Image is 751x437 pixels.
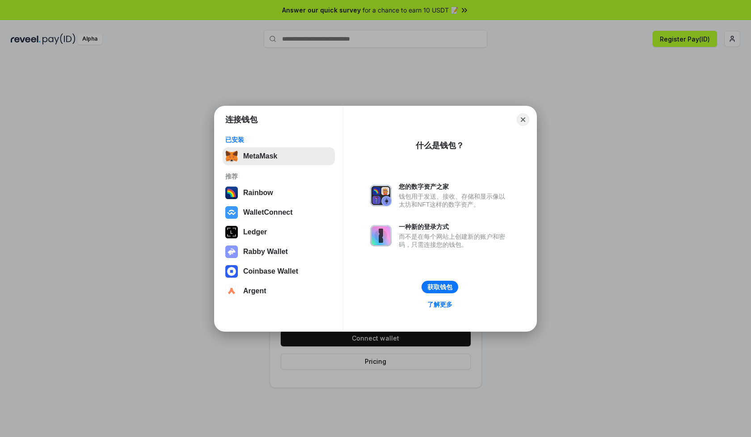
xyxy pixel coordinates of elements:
[399,192,510,208] div: 钱包用于发送、接收、存储和显示像以太坊和NFT这样的数字资产。
[223,262,335,280] button: Coinbase Wallet
[370,225,392,246] img: svg+xml,%3Csvg%20xmlns%3D%22http%3A%2F%2Fwww.w3.org%2F2000%2Fsvg%22%20fill%3D%22none%22%20viewBox...
[225,206,238,219] img: svg+xml,%3Csvg%20width%3D%2228%22%20height%3D%2228%22%20viewBox%3D%220%200%2028%2028%22%20fill%3D...
[223,204,335,221] button: WalletConnect
[399,233,510,249] div: 而不是在每个网站上创建新的账户和密码，只需连接您的钱包。
[225,114,257,125] h1: 连接钱包
[399,183,510,191] div: 您的数字资产之家
[225,187,238,199] img: svg+xml,%3Csvg%20width%3D%22120%22%20height%3D%22120%22%20viewBox%3D%220%200%20120%20120%22%20fil...
[225,172,332,180] div: 推荐
[370,185,392,206] img: svg+xml,%3Csvg%20xmlns%3D%22http%3A%2F%2Fwww.w3.org%2F2000%2Fsvg%22%20fill%3D%22none%22%20viewBox...
[223,243,335,261] button: Rabby Wallet
[427,283,452,291] div: 获取钱包
[225,246,238,258] img: svg+xml,%3Csvg%20xmlns%3D%22http%3A%2F%2Fwww.w3.org%2F2000%2Fsvg%22%20fill%3D%22none%22%20viewBox...
[399,223,510,231] div: 一种新的登录方式
[223,184,335,202] button: Rainbow
[223,147,335,165] button: MetaMask
[223,223,335,241] button: Ledger
[243,248,288,256] div: Rabby Wallet
[517,113,529,126] button: Close
[243,228,267,236] div: Ledger
[416,140,464,151] div: 什么是钱包？
[243,208,293,216] div: WalletConnect
[243,267,298,275] div: Coinbase Wallet
[243,189,273,197] div: Rainbow
[225,136,332,144] div: 已安装
[225,150,238,162] img: svg+xml,%3Csvg%20fill%3D%22none%22%20height%3D%2233%22%20viewBox%3D%220%200%2035%2033%22%20width%...
[422,299,458,310] a: 了解更多
[427,300,452,308] div: 了解更多
[422,281,458,293] button: 获取钱包
[225,265,238,278] img: svg+xml,%3Csvg%20width%3D%2228%22%20height%3D%2228%22%20viewBox%3D%220%200%2028%2028%22%20fill%3D...
[243,152,277,160] div: MetaMask
[225,226,238,238] img: svg+xml,%3Csvg%20xmlns%3D%22http%3A%2F%2Fwww.w3.org%2F2000%2Fsvg%22%20width%3D%2228%22%20height%3...
[223,282,335,300] button: Argent
[225,285,238,297] img: svg+xml,%3Csvg%20width%3D%2228%22%20height%3D%2228%22%20viewBox%3D%220%200%2028%2028%22%20fill%3D...
[243,287,266,295] div: Argent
